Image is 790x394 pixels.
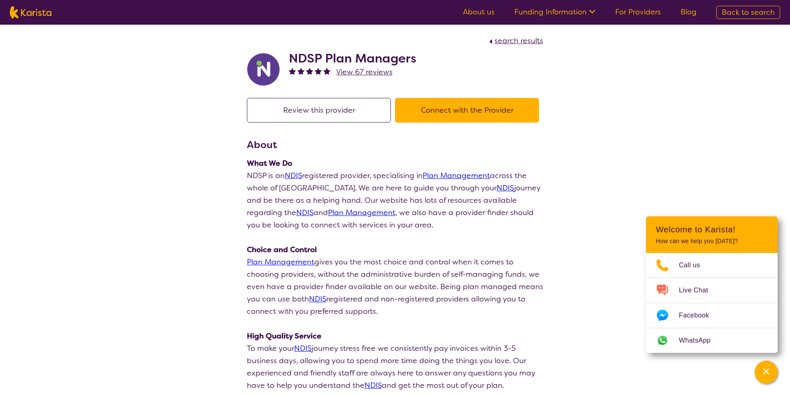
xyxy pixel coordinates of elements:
strong: Choice and Control [247,245,317,255]
strong: What We Do [247,158,292,168]
a: Connect with the Provider [395,105,543,115]
a: Plan Management [247,257,314,267]
span: View 67 reviews [336,67,393,77]
h2: Welcome to Karista! [656,225,768,234]
h3: About [247,137,543,152]
p: gives you the most choice and control when it comes to choosing providers, without the administra... [247,256,543,318]
p: NDSP is an registered provider, specialising in across the whole of [GEOGRAPHIC_DATA]. We are her... [247,169,543,231]
a: search results [487,36,543,46]
p: How can we help you [DATE]? [656,238,768,245]
span: search results [495,36,543,46]
button: Channel Menu [755,361,778,384]
img: fullstar [297,67,304,74]
button: Review this provider [247,98,391,123]
div: Channel Menu [646,216,778,353]
a: NDIS [285,171,302,181]
span: Back to search [722,7,775,17]
ul: Choose channel [646,253,778,353]
a: NDIS [296,208,314,218]
a: NDIS [309,294,326,304]
p: To make your journey stress free we consistently pay invoices within 3-5 business days, allowing ... [247,342,543,392]
a: For Providers [615,7,661,17]
img: fullstar [323,67,330,74]
a: Plan Management [423,171,490,181]
button: Connect with the Provider [395,98,539,123]
a: NDIS [497,183,514,193]
a: Plan Management [328,208,395,218]
img: fullstar [289,67,296,74]
a: About us [463,7,495,17]
span: Live Chat [679,284,718,297]
a: Web link opens in a new tab. [646,328,778,353]
span: Call us [679,259,710,271]
span: WhatsApp [679,334,720,347]
h2: NDSP Plan Managers [289,51,416,66]
a: Review this provider [247,105,395,115]
a: Funding Information [514,7,595,17]
a: Back to search [716,6,780,19]
img: ryxpuxvt8mh1enfatjpo.png [247,53,280,86]
a: Blog [681,7,697,17]
img: fullstar [315,67,322,74]
a: View 67 reviews [336,66,393,78]
img: Karista logo [10,6,51,19]
img: fullstar [306,67,313,74]
a: NDIS [365,380,382,390]
a: NDIS [294,343,311,353]
strong: High Quality Service [247,331,321,341]
span: Facebook [679,309,719,322]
